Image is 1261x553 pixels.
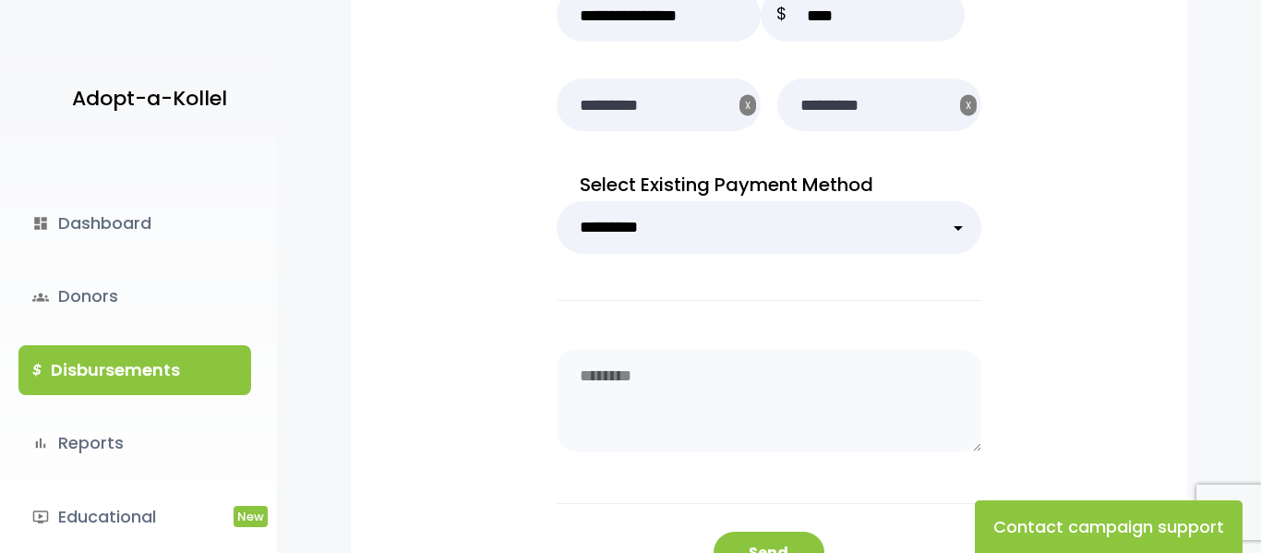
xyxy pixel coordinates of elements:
button: Contact campaign support [975,500,1243,553]
i: dashboard [32,215,49,232]
a: ondemand_videoEducationalNew [18,492,251,542]
a: bar_chartReports [18,418,251,468]
p: Select Existing Payment Method [557,168,981,201]
span: groups [32,289,49,306]
button: X [739,95,756,116]
a: groupsDonors [18,271,251,321]
a: $Disbursements [18,345,251,395]
a: dashboardDashboard [18,198,251,248]
a: Adopt-a-Kollel [63,54,227,143]
button: X [960,95,977,116]
i: $ [32,357,42,384]
p: Adopt-a-Kollel [72,80,227,117]
span: New [234,506,268,527]
i: ondemand_video [32,509,49,525]
i: bar_chart [32,435,49,451]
